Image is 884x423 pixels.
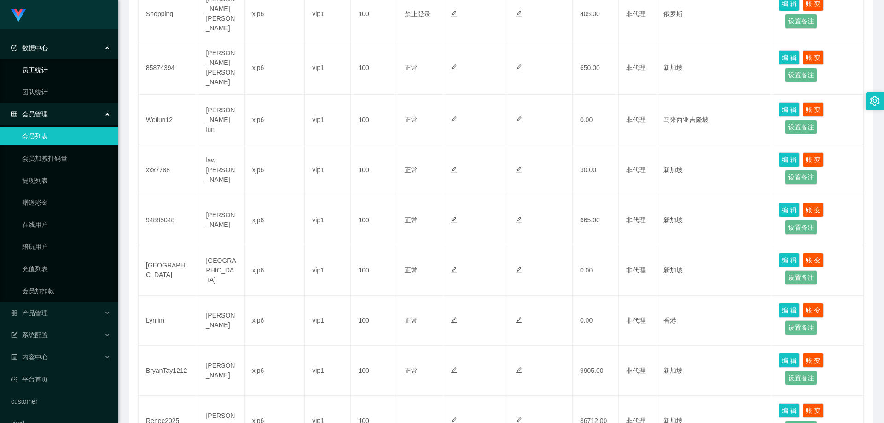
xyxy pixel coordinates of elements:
[198,296,244,346] td: [PERSON_NAME]
[139,346,198,396] td: BryanTay1212
[451,367,457,373] i: 图标: edit
[305,245,351,296] td: vip1
[139,41,198,95] td: 85874394
[11,354,17,360] i: 图标: profile
[22,238,110,256] a: 陪玩用户
[785,320,817,335] button: 设置备注
[11,45,17,51] i: 图标: check-circle-o
[405,216,418,224] span: 正常
[11,110,48,118] span: 会员管理
[516,116,522,122] i: 图标: edit
[626,166,646,174] span: 非代理
[573,346,619,396] td: 9905.00
[22,61,110,79] a: 员工统计
[779,303,800,318] button: 编 辑
[351,245,397,296] td: 100
[785,220,817,235] button: 设置备注
[779,102,800,117] button: 编 辑
[626,216,646,224] span: 非代理
[351,296,397,346] td: 100
[22,215,110,234] a: 在线用户
[198,195,244,245] td: [PERSON_NAME]
[11,353,48,361] span: 内容中心
[198,245,244,296] td: [GEOGRAPHIC_DATA]
[11,111,17,117] i: 图标: table
[573,145,619,195] td: 30.00
[305,95,351,145] td: vip1
[451,10,457,17] i: 图标: edit
[351,346,397,396] td: 100
[451,267,457,273] i: 图标: edit
[573,41,619,95] td: 650.00
[451,166,457,173] i: 图标: edit
[803,353,824,368] button: 账 变
[626,267,646,274] span: 非代理
[11,9,26,22] img: logo.9652507e.png
[405,166,418,174] span: 正常
[779,403,800,418] button: 编 辑
[785,270,817,285] button: 设置备注
[245,195,305,245] td: xjp6
[656,195,772,245] td: 新加坡
[779,353,800,368] button: 编 辑
[22,83,110,101] a: 团队统计
[626,64,646,71] span: 非代理
[573,245,619,296] td: 0.00
[139,145,198,195] td: xxx7788
[779,152,800,167] button: 编 辑
[405,367,418,374] span: 正常
[245,41,305,95] td: xjp6
[305,195,351,245] td: vip1
[803,102,824,117] button: 账 变
[11,332,17,338] i: 图标: form
[351,195,397,245] td: 100
[351,41,397,95] td: 100
[516,317,522,323] i: 图标: edit
[405,64,418,71] span: 正常
[245,95,305,145] td: xjp6
[451,317,457,323] i: 图标: edit
[22,282,110,300] a: 会员加扣款
[405,116,418,123] span: 正常
[245,346,305,396] td: xjp6
[22,193,110,212] a: 赠送彩金
[803,303,824,318] button: 账 变
[573,296,619,346] td: 0.00
[245,296,305,346] td: xjp6
[516,216,522,223] i: 图标: edit
[803,403,824,418] button: 账 变
[626,10,646,17] span: 非代理
[626,317,646,324] span: 非代理
[803,50,824,65] button: 账 变
[245,245,305,296] td: xjp6
[656,346,772,396] td: 新加坡
[22,171,110,190] a: 提现列表
[139,195,198,245] td: 94885048
[626,116,646,123] span: 非代理
[656,95,772,145] td: 马来西亚吉隆坡
[785,14,817,29] button: 设置备注
[405,317,418,324] span: 正常
[626,367,646,374] span: 非代理
[11,310,17,316] i: 图标: appstore-o
[656,145,772,195] td: 新加坡
[11,309,48,317] span: 产品管理
[351,95,397,145] td: 100
[22,127,110,145] a: 会员列表
[785,371,817,385] button: 设置备注
[656,245,772,296] td: 新加坡
[11,331,48,339] span: 系统配置
[785,68,817,82] button: 设置备注
[351,145,397,195] td: 100
[656,296,772,346] td: 香港
[139,95,198,145] td: Weilun12
[305,145,351,195] td: vip1
[516,267,522,273] i: 图标: edit
[22,260,110,278] a: 充值列表
[779,50,800,65] button: 编 辑
[516,64,522,70] i: 图标: edit
[198,346,244,396] td: [PERSON_NAME]
[785,170,817,185] button: 设置备注
[245,145,305,195] td: xjp6
[785,120,817,134] button: 设置备注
